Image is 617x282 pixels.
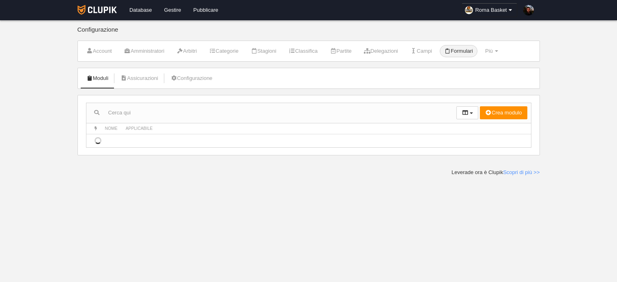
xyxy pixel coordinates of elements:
a: Più [481,45,503,57]
a: Moduli [82,72,113,84]
a: Classifica [284,45,322,57]
img: Clupik [77,5,117,15]
a: Configurazione [166,72,217,84]
a: Campi [406,45,436,57]
img: Padg0AfIPjuR.30x30.jpg [523,5,534,15]
a: Partite [325,45,356,57]
a: Delegazioni [359,45,402,57]
span: Più [485,48,493,54]
a: Account [82,45,116,57]
a: Roma Basket [462,3,517,17]
span: Applicabile [126,126,153,131]
img: OaR7eIdxKYGo.30x30.jpg [465,6,473,14]
input: Cerca qui [86,107,457,119]
div: Configurazione [77,26,540,41]
a: Scopri di più >> [503,169,540,175]
span: Roma Basket [475,6,507,14]
a: Formulari [440,45,477,57]
a: Categorie [204,45,243,57]
a: Assicurazioni [116,72,163,84]
span: Nome [105,126,118,131]
a: Stagioni [246,45,281,57]
a: Amministratori [120,45,169,57]
button: Crea modulo [480,106,527,119]
a: Arbitri [172,45,201,57]
div: Leverade ora è Clupik [451,169,540,176]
